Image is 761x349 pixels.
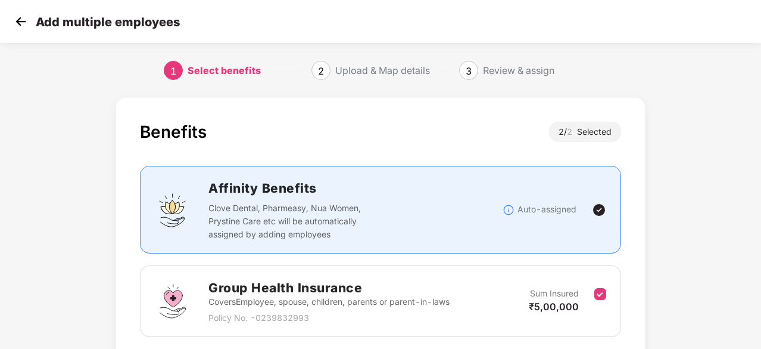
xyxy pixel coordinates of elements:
h2: Group Health Insurance [208,278,450,298]
div: Benefits [140,122,207,142]
div: Upload & Map details [335,61,430,80]
p: Sum Insured [530,287,579,300]
p: Auto-assigned [517,203,576,216]
span: ₹5,00,000 [529,301,579,313]
div: Select benefits [188,61,261,80]
span: 1 [170,65,176,77]
span: 3 [466,65,472,77]
p: Add multiple employees [36,15,180,29]
img: svg+xml;base64,PHN2ZyB4bWxucz0iaHR0cDovL3d3dy53My5vcmcvMjAwMC9zdmciIHdpZHRoPSIzMCIgaGVpZ2h0PSIzMC... [12,13,30,30]
img: svg+xml;base64,PHN2ZyBpZD0iVGljay0yNHgyNCIgeG1sbnM9Imh0dHA6Ly93d3cudzMub3JnLzIwMDAvc3ZnIiB3aWR0aD... [592,203,606,217]
img: svg+xml;base64,PHN2ZyBpZD0iR3JvdXBfSGVhbHRoX0luc3VyYW5jZSIgZGF0YS1uYW1lPSJHcm91cCBIZWFsdGggSW5zdX... [155,283,191,319]
div: Review & assign [483,61,554,80]
div: 2 / Selected [549,122,621,142]
span: 2 [318,65,324,77]
p: Covers Employee, spouse, children, parents or parent-in-laws [208,295,450,308]
span: 2 [567,126,577,137]
img: svg+xml;base64,PHN2ZyBpZD0iQWZmaW5pdHlfQmVuZWZpdHMiIGRhdGEtbmFtZT0iQWZmaW5pdHkgQmVuZWZpdHMiIHhtbG... [155,192,191,228]
p: Policy No. - 0239832993 [208,311,450,325]
h2: Affinity Benefits [208,178,503,198]
img: svg+xml;base64,PHN2ZyBpZD0iSW5mb18tXzMyeDMyIiBkYXRhLW5hbWU9IkluZm8gLSAzMngzMiIgeG1sbnM9Imh0dHA6Ly... [503,204,514,216]
p: Clove Dental, Pharmeasy, Nua Women, Prystine Care etc will be automatically assigned by adding em... [208,202,385,241]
